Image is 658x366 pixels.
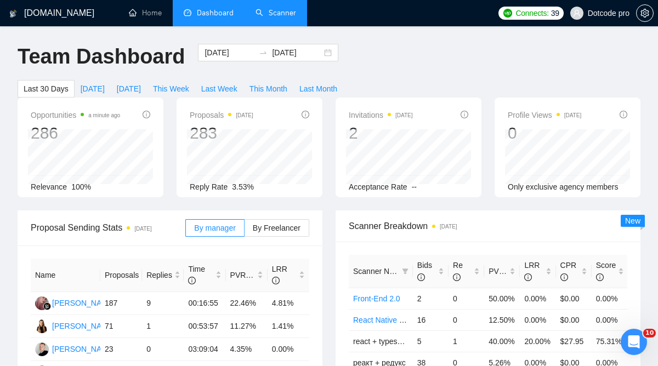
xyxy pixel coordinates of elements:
span: Score [596,261,616,282]
td: 12.50% [484,309,520,330]
span: filter [400,263,411,279]
span: user [573,9,581,17]
td: 20.00% [520,330,555,352]
span: filter [402,268,409,274]
td: 0.00% [520,309,555,330]
img: gigradar-bm.png [43,302,51,310]
button: Last Month [293,80,343,98]
a: React Native 2.0 Mobile Development [353,316,482,324]
img: upwork-logo.png [503,9,512,18]
button: setting [636,4,654,22]
a: Front-End 2.0 [353,294,400,303]
span: dashboard [184,9,191,16]
span: info-circle [453,273,461,281]
button: This Month [243,80,293,98]
div: 0 [508,123,581,144]
td: 22.46% [226,292,268,315]
span: react + typescript Юля [353,337,430,346]
span: [DATE] [117,83,141,95]
span: By Freelancer [253,224,300,232]
time: a minute ago [88,112,120,118]
span: 10 [643,329,656,338]
div: [PERSON_NAME] [52,343,115,355]
td: 1 [449,330,484,352]
button: [DATE] [75,80,111,98]
span: info-circle [620,111,627,118]
div: [PERSON_NAME] [52,320,115,332]
div: 2 [349,123,413,144]
span: info-circle [524,273,532,281]
h1: Team Dashboard [18,44,185,70]
div: [PERSON_NAME] [52,297,115,309]
th: Name [31,259,100,292]
span: info-circle [417,273,425,281]
td: 4.35% [226,338,268,361]
td: 0 [142,338,184,361]
span: Scanner Breakdown [349,219,627,233]
span: CPR [560,261,577,282]
time: [DATE] [134,226,151,232]
span: 3.53% [232,182,254,191]
span: Dashboard [197,8,234,18]
span: PVR [489,267,514,276]
span: to [259,48,268,57]
span: info-circle [302,111,309,118]
td: 11.27% [226,315,268,338]
td: 16 [413,309,449,330]
td: $0.00 [556,288,592,309]
td: 0 [449,288,484,309]
span: Proposals [190,108,253,122]
div: 283 [190,123,253,144]
a: searchScanner [256,8,296,18]
td: 50.00% [484,288,520,309]
a: YD[PERSON_NAME] [35,321,115,330]
span: Last 30 Days [24,83,69,95]
span: info-circle [596,273,604,281]
span: Acceptance Rate [349,182,407,191]
button: This Week [147,80,195,98]
span: Only exclusive agency members [508,182,619,191]
span: 39 [551,7,559,19]
button: Last 30 Days [18,80,75,98]
td: 0 [449,309,484,330]
span: [DATE] [81,83,105,95]
button: [DATE] [111,80,147,98]
td: 1.41% [268,315,309,338]
td: 187 [100,292,142,315]
td: 71 [100,315,142,338]
span: info-circle [143,111,150,118]
img: logo [9,5,17,22]
td: 00:53:57 [184,315,225,338]
span: Profile Views [508,108,581,122]
input: Start date [205,47,254,59]
time: [DATE] [395,112,412,118]
th: Replies [142,259,184,292]
td: 9 [142,292,184,315]
span: Replies [146,269,172,281]
a: DS[PERSON_NAME] [35,298,115,307]
td: 0.00% [592,309,627,330]
span: Time [188,265,205,285]
span: New [625,216,640,225]
span: Proposals [105,269,139,281]
span: info-circle [188,277,196,284]
span: Connects: [515,7,548,19]
div: 286 [31,123,120,144]
span: info-circle [272,277,280,284]
img: YP [35,342,49,356]
td: $0.00 [556,309,592,330]
span: swap-right [259,48,268,57]
td: 23 [100,338,142,361]
img: YD [35,319,49,333]
td: 1 [142,315,184,338]
time: [DATE] [236,112,253,118]
span: setting [637,9,653,18]
span: Proposal Sending Stats [31,221,185,235]
span: Bids [417,261,432,282]
span: Re [453,261,463,282]
a: homeHome [129,8,162,18]
span: -- [412,182,417,191]
input: End date [272,47,322,59]
td: 03:09:04 [184,338,225,361]
span: info-circle [560,273,568,281]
